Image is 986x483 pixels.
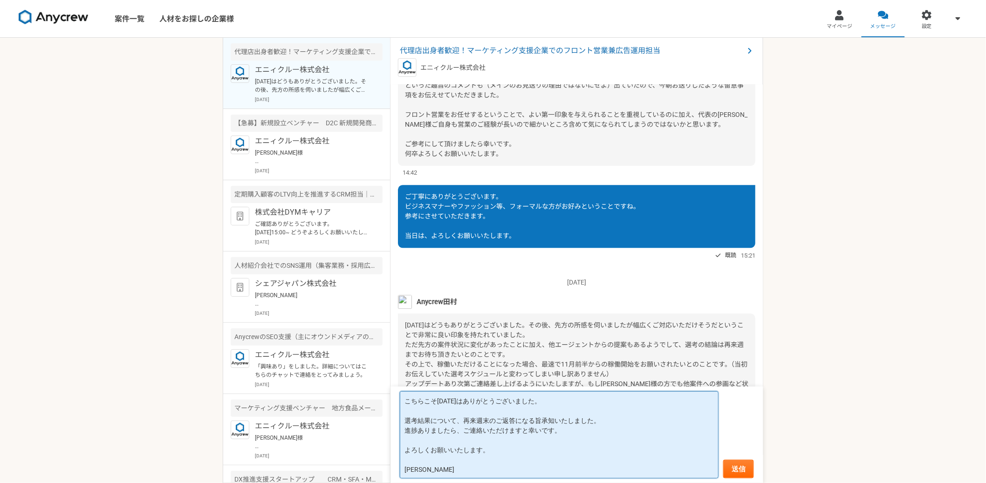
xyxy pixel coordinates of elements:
[405,321,748,407] span: [DATE]はどうもありがとうございました。その後、先方の所感を伺いましたが幅広くご対応いただけそうだということで非常に良い印象を持たれていました。 ただ先方の案件状況に変化があったことに加え、...
[255,136,370,147] p: エニィクルー株式会社
[19,10,89,25] img: 8DqYSo04kwAAAAASUVORK5CYII=
[255,278,370,289] p: シェアジャパン株式会社
[827,23,852,30] span: マイページ
[400,45,744,56] span: 代理店出身者歓迎！マーケティング支援企業でのフロント営業兼広告運用担当
[231,328,383,346] div: AnycrewのSEO支援（主にオウンドメディアの強化）
[255,167,383,174] p: [DATE]
[420,63,486,73] p: エニィクルー株式会社
[725,250,736,261] span: 既読
[398,278,755,287] p: [DATE]
[231,421,249,439] img: logo_text_blue_01.png
[231,136,249,154] img: logo_text_blue_01.png
[255,434,370,450] p: [PERSON_NAME]様 お世話になっております。 会社運営者NGとのこと承知いたしました。 別件の相談がございましたら、またご連絡いただけますと幸いです。 今後ともどうぞよろしくお願いいた...
[255,64,370,75] p: エニィクルー株式会社
[255,291,370,308] p: [PERSON_NAME] お世話になっております。 職務経歴書のご提出ありがとうございます。 本日はよろしくお願いします。
[723,460,754,478] button: 送信
[255,207,370,218] p: 株式会社DYMキャリア
[403,168,417,177] span: 14:42
[231,207,249,225] img: default_org_logo-42cde973f59100197ec2c8e796e4974ac8490bb5b08a0eb061ff975e4574aa76.png
[741,251,755,260] span: 15:21
[255,238,383,245] p: [DATE]
[417,297,457,307] span: Anycrew田村
[255,349,370,361] p: エニィクルー株式会社
[255,381,383,388] p: [DATE]
[405,193,640,239] span: ご丁寧にありがとうございます。 ビジネスマナーやファッション等、フォーマルな方がお好みということですね。 参考にさせていただきます。 当日は、よろしくお願いいたします。
[255,149,370,165] p: [PERSON_NAME]様 ご対応ありがとうございます。 理想は96h（週3）稼働ですが、128h（週4）までなら許容です！
[231,43,383,61] div: 代理店出身者歓迎！マーケティング支援企業でのフロント営業兼広告運用担当
[400,391,719,478] textarea: こちらこそ[DATE]はありがとうございました。 選考結果について、再来週末のご返答になる旨承知いたしました。 進捗ありましたら、ご連絡いただけますと幸いです。 よろしくお願いいたします。 [P...
[231,257,383,274] div: 人材紹介会社でのSNS運用（集客業務・採用広報業務）
[255,310,383,317] p: [DATE]
[398,58,417,77] img: logo_text_blue_01.png
[255,421,370,432] p: エニィクルー株式会社
[255,362,370,379] p: 「興味あり」をしました。詳細についてはこちらのチャットで連絡をとってみましょう。
[255,77,370,94] p: [DATE]はどうもありがとうございました。その後、先方の所感を伺いましたが幅広くご対応いただけそうだということで非常に良い印象を持たれていました。 ただ先方の案件状況に変化があったことに加え、...
[398,295,412,309] img: naoya%E3%81%AE%E3%82%B3%E3%83%92%E3%82%9A%E3%83%BC.jpeg
[405,33,747,157] span: どうもありがとうございます。 別の候補者様のお見送り理由としましては、営業経験不足がメインの理由でしたが、加えて ・髪型など風貌がビジネス的でない ・（スライドを使って自己紹介をした方がおり）資...
[231,115,383,132] div: 【急募】新規設立ベンチャー D2C 新規開発商品（美容/健康食品）のマーケター
[255,220,370,237] p: ご確認ありがとうございます。 [DATE]15:00~ どうぞよろしくお願いいたします。 [PERSON_NAME]
[231,278,249,297] img: default_org_logo-42cde973f59100197ec2c8e796e4974ac8490bb5b08a0eb061ff975e4574aa76.png
[231,349,249,368] img: logo_text_blue_01.png
[231,64,249,83] img: logo_text_blue_01.png
[922,23,932,30] span: 設定
[231,186,383,203] div: 定期購入顧客のLTV向上を推進するCRM担当｜週3〜5日稼働
[255,452,383,459] p: [DATE]
[870,23,896,30] span: メッセージ
[231,400,383,417] div: マーケティング支援ベンチャー 地方食品メーカーのEC/SNS支援（マーケター）
[255,96,383,103] p: [DATE]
